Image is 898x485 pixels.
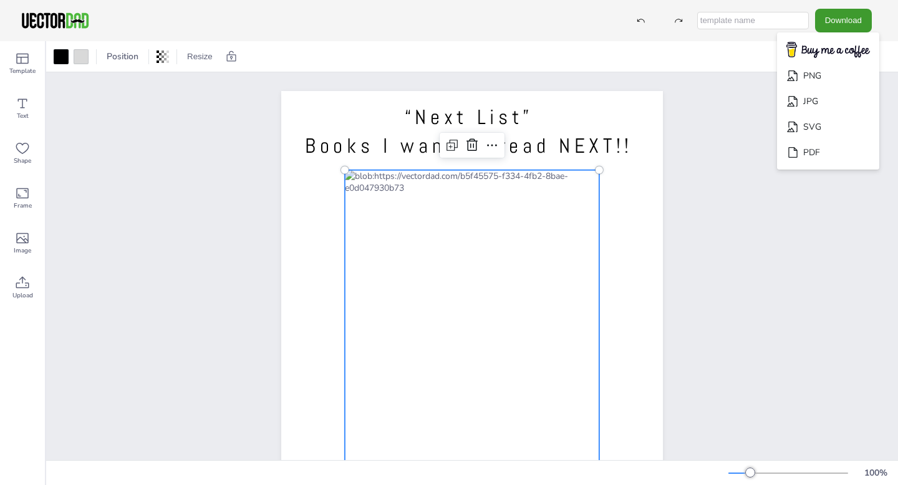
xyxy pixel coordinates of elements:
span: Image [14,246,31,256]
span: Template [9,66,36,76]
span: Position [104,50,141,62]
li: PNG [777,63,879,89]
li: PDF [777,140,879,165]
button: Resize [182,47,218,67]
li: SVG [777,114,879,140]
span: Shape [14,156,31,166]
input: template name [697,12,809,29]
span: Frame [14,201,32,211]
img: buymecoffee.png [778,38,878,62]
div: 100 % [861,467,891,479]
span: Upload [12,291,33,300]
p: “Next List” [301,103,637,132]
img: VectorDad-1.png [20,11,90,30]
li: JPG [777,89,879,114]
span: Text [17,111,29,121]
ul: Download [777,32,879,170]
span: Books I want to read NEXT!! [305,133,633,159]
button: Download [815,9,872,32]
